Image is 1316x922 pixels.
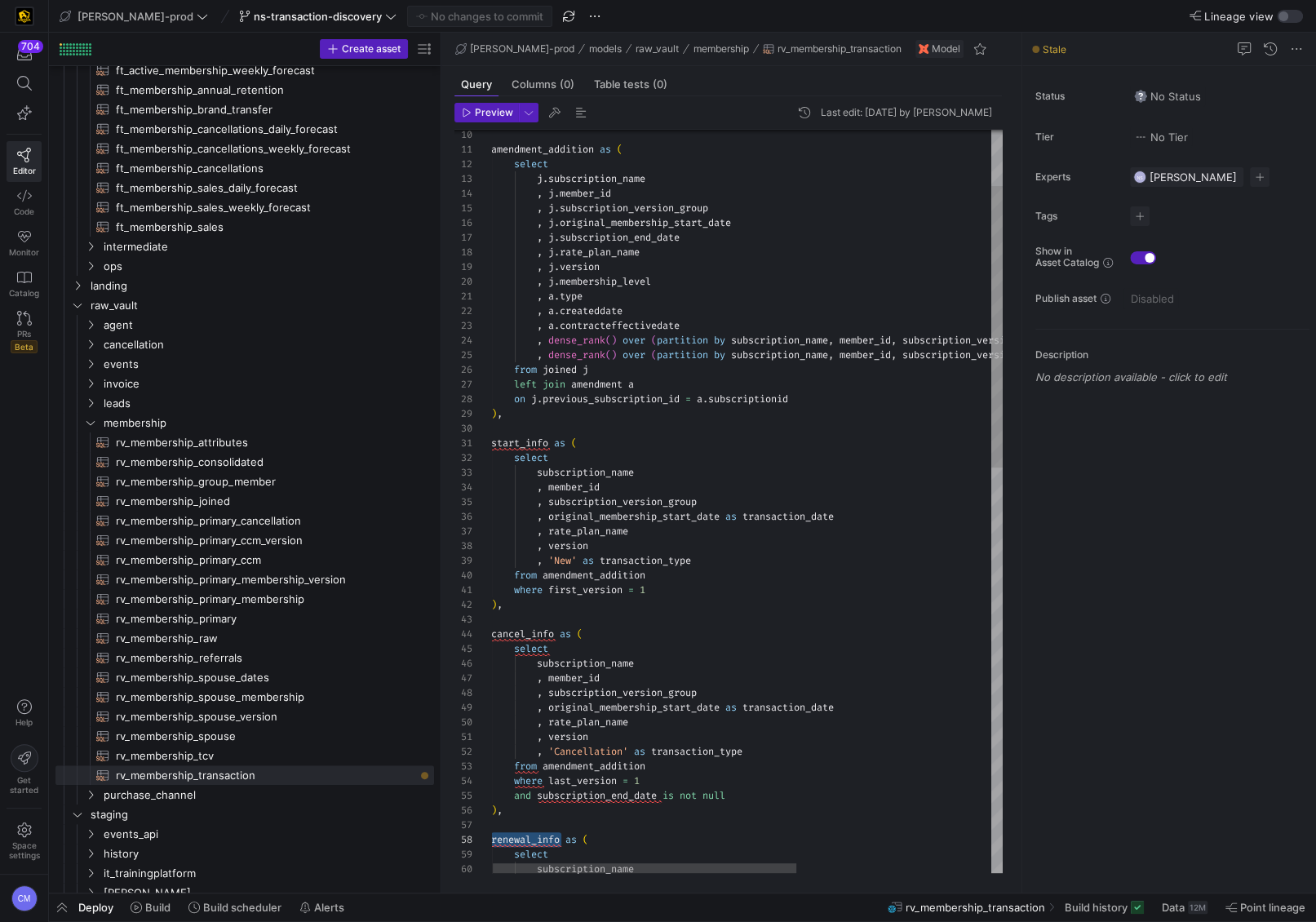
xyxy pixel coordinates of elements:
span: rv_membership_transaction​​​​​​​​​​ [116,766,415,785]
span: subscription_name [537,466,634,479]
span: ft_membership_sales​​​​​​​​​​ [116,218,415,237]
span: ft_active_membership_weekly_forecast​​​​​​​​​​ [116,61,415,80]
div: Press SPACE to select this row. [55,335,434,354]
span: , [537,304,543,317]
span: events [104,355,432,374]
div: NS [1133,171,1146,184]
a: ft_membership_sales_daily_forecast​​​​​​​​​​ [55,178,434,197]
span: , [537,260,543,273]
span: Stale [1043,43,1066,55]
span: joined [543,363,577,376]
div: 17 [454,230,472,245]
span: rv_membership_spouse_dates​​​​​​​​​​ [116,668,415,687]
span: . [554,290,560,303]
span: Alerts [314,901,344,914]
button: membership [689,39,753,59]
span: , [537,231,543,244]
p: No description available - click to edit [1035,370,1309,383]
span: , [537,216,543,229]
span: , [537,202,543,215]
div: Press SPACE to select this row. [55,805,434,824]
div: Press SPACE to select this row. [55,276,434,295]
div: 18 [454,245,472,259]
span: rate_plan_name [560,246,640,259]
span: by [714,348,725,361]
div: 13 [454,171,472,186]
span: Create asset [342,43,401,55]
div: 16 [454,215,472,230]
a: Monitor [7,223,42,264]
span: . [554,275,560,288]
span: rv_membership_joined​​​​​​​​​​ [116,492,415,511]
span: ) [611,348,617,361]
span: ft_membership_cancellations_weekly_forecast​​​​​​​​​​ [116,140,415,158]
span: a [697,392,702,406]
span: select [514,451,548,464]
button: ns-transaction-discovery [235,6,401,27]
button: Build scheduler [181,893,289,921]
div: Press SPACE to select this row. [55,295,434,315]
span: (0) [653,79,667,90]
a: rv_membership_primary_membership​​​​​​​​​​ [55,589,434,609]
div: Press SPACE to select this row. [55,139,434,158]
span: Tags [1035,211,1117,222]
img: No tier [1134,131,1147,144]
div: 35 [454,494,472,509]
div: 11 [454,142,472,157]
button: Preview [454,103,519,122]
span: Table tests [594,79,667,90]
span: rv_membership_spouse_version​​​​​​​​​​ [116,707,415,726]
a: ft_membership_cancellations​​​​​​​​​​ [55,158,434,178]
a: rv_membership_spouse_dates​​​​​​​​​​ [55,667,434,687]
span: Query [461,79,492,90]
span: leads [104,394,432,413]
span: Get started [10,775,38,795]
span: Monitor [9,247,39,257]
span: join [543,378,565,391]
span: ft_membership_brand_transfer​​​​​​​​​​ [116,100,415,119]
button: Build [123,893,178,921]
a: ft_membership_cancellations_daily_forecast​​​​​​​​​​ [55,119,434,139]
span: intermediate [104,237,432,256]
span: ( [571,437,577,450]
a: rv_membership_spouse_version​​​​​​​​​​ [55,707,434,726]
span: original_membership_start_date [560,216,731,229]
div: 15 [454,201,472,215]
span: Show in Asset Catalog [1035,246,1099,268]
span: partition [657,348,708,361]
span: ( [651,334,657,347]
a: ft_membership_annual_retention​​​​​​​​​​ [55,80,434,100]
a: ft_membership_sales_weekly_forecast​​​​​​​​​​ [55,197,434,217]
button: Help [7,692,42,734]
span: , [828,334,834,347]
div: 29 [454,406,472,421]
span: cancellation [104,335,432,354]
span: a [548,290,554,303]
div: Press SPACE to select this row. [55,393,434,413]
span: rv_membership_group_member​​​​​​​​​​ [116,472,415,491]
div: 28 [454,392,472,406]
span: ft_membership_sales_daily_forecast​​​​​​​​​​ [116,179,415,197]
span: . [554,260,560,273]
span: invoice [104,375,432,393]
div: Last edit: [DATE] by [PERSON_NAME] [821,107,992,118]
span: , [537,246,543,259]
span: member_id [548,481,600,494]
button: [PERSON_NAME]-prod [451,39,578,59]
span: rv_membership_spouse​​​​​​​​​​ [116,727,415,746]
span: , [537,290,543,303]
div: 23 [454,318,472,333]
span: Experts [1035,171,1117,183]
a: rv_membership_group_member​​​​​​​​​​ [55,472,434,491]
span: j [548,216,554,229]
span: subscription_name [731,334,828,347]
a: rv_membership_attributes​​​​​​​​​​ [55,432,434,452]
span: history [104,844,432,863]
span: , [828,348,834,361]
span: , [537,187,543,200]
div: Press SPACE to select this row. [55,178,434,197]
a: rv_membership_transaction​​​​​​​​​​ [55,765,434,785]
a: https://storage.googleapis.com/y42-prod-data-exchange/images/uAsz27BndGEK0hZWDFeOjoxA7jCwgK9jE472... [7,2,42,30]
span: j [548,275,554,288]
span: . [554,187,560,200]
